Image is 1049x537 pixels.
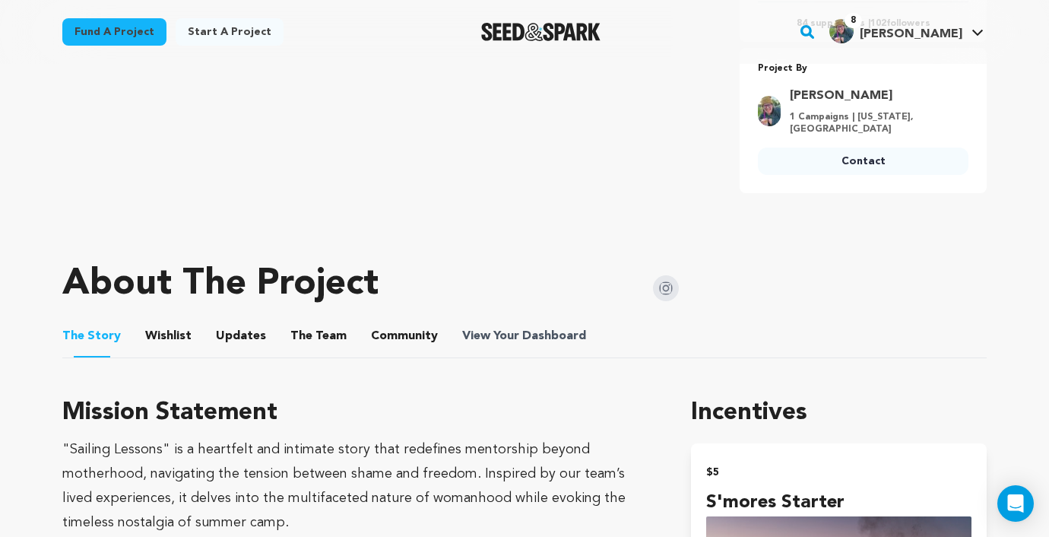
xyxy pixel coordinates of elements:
[176,18,284,46] a: Start a project
[829,19,962,43] div: Kylie S.'s Profile
[826,16,987,43] a: Kylie S.'s Profile
[522,327,586,345] span: Dashboard
[62,327,84,345] span: The
[145,327,192,345] span: Wishlist
[653,275,679,301] img: Seed&Spark Instagram Icon
[997,485,1034,522] div: Open Intercom Messenger
[290,327,312,345] span: The
[758,96,781,126] img: 776098e3326a0dd9.jpg
[826,16,987,48] span: Kylie S.'s Profile
[706,462,971,483] h2: $5
[462,327,589,345] a: ViewYourDashboard
[790,111,959,135] p: 1 Campaigns | [US_STATE], [GEOGRAPHIC_DATA]
[829,19,854,43] img: 776098e3326a0dd9.jpg
[216,327,266,345] span: Updates
[758,148,968,175] a: Contact
[462,327,589,345] span: Your
[481,23,601,41] img: Seed&Spark Logo Dark Mode
[62,266,379,303] h1: About The Project
[758,60,968,78] p: Project By
[62,437,654,535] div: "Sailing Lessons" is a heartfelt and intimate story that redefines mentorship beyond motherhood, ...
[860,28,962,40] span: [PERSON_NAME]
[290,327,347,345] span: Team
[371,327,438,345] span: Community
[845,13,862,28] span: 8
[790,87,959,105] a: Goto Kylie Schumacher profile
[481,23,601,41] a: Seed&Spark Homepage
[62,18,166,46] a: Fund a project
[62,327,121,345] span: Story
[706,489,971,516] h4: S'mores Starter
[691,395,987,431] h1: Incentives
[62,395,654,431] h3: Mission Statement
